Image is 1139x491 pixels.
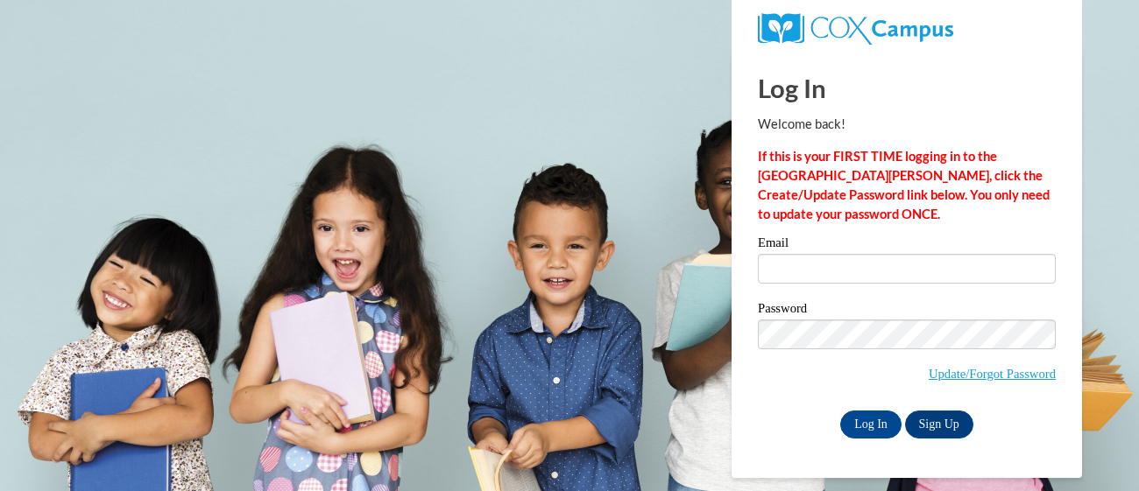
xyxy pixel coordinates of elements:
a: COX Campus [758,20,953,35]
input: Log In [840,410,902,438]
p: Welcome back! [758,115,1056,134]
h1: Log In [758,70,1056,106]
strong: If this is your FIRST TIME logging in to the [GEOGRAPHIC_DATA][PERSON_NAME], click the Create/Upd... [758,149,1050,221]
a: Sign Up [905,410,973,438]
a: Update/Forgot Password [929,367,1056,381]
label: Email [758,236,1056,254]
label: Password [758,302,1056,319]
img: COX Campus [758,13,953,45]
